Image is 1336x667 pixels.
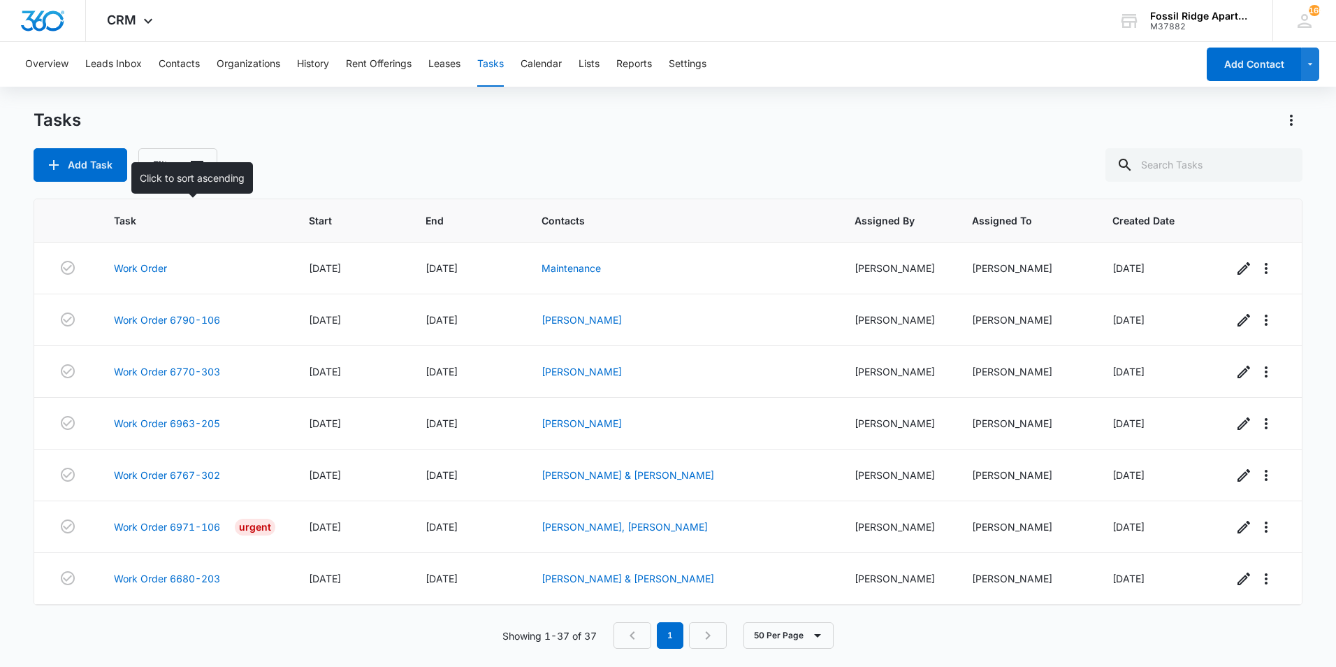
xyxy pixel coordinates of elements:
span: [DATE] [1112,417,1145,429]
button: Filters [138,148,217,182]
span: Start [309,213,372,228]
div: [PERSON_NAME] [972,571,1080,586]
div: account id [1150,22,1252,31]
a: [PERSON_NAME] [542,366,622,378]
span: [DATE] [426,262,458,274]
span: [DATE] [426,573,458,584]
span: [DATE] [309,469,341,481]
button: Leads Inbox [85,42,142,87]
a: [PERSON_NAME], [PERSON_NAME] [542,521,708,533]
input: Search Tasks [1105,148,1302,182]
a: [PERSON_NAME] [542,417,622,429]
span: [DATE] [426,366,458,378]
button: Lists [579,42,600,87]
h1: Tasks [34,110,81,131]
button: 50 Per Page [743,622,834,649]
button: History [297,42,329,87]
div: [PERSON_NAME] [855,519,938,534]
span: [DATE] [426,417,458,429]
button: Overview [25,42,68,87]
span: [DATE] [309,417,341,429]
button: Contacts [159,42,200,87]
span: [DATE] [309,262,341,274]
div: account name [1150,10,1252,22]
a: [PERSON_NAME] [542,314,622,326]
span: Task [114,213,254,228]
span: Assigned To [972,213,1059,228]
span: [DATE] [1112,366,1145,378]
div: Click to sort ascending [131,162,253,194]
span: [DATE] [309,314,341,326]
div: [PERSON_NAME] [855,468,938,482]
a: Work Order 6790-106 [114,313,220,327]
div: [PERSON_NAME] [855,571,938,586]
button: Calendar [521,42,562,87]
span: Assigned By [855,213,918,228]
span: [DATE] [426,469,458,481]
a: Work Order [114,261,167,275]
span: CRM [107,13,136,27]
button: Add Task [34,148,127,182]
button: Add Contact [1207,48,1301,81]
div: [PERSON_NAME] [855,364,938,379]
a: Work Order 6770-303 [114,364,220,379]
span: End [426,213,488,228]
a: Work Order 6963-205 [114,416,220,431]
a: [PERSON_NAME] & [PERSON_NAME] [542,469,714,481]
div: [PERSON_NAME] [855,313,938,327]
span: [DATE] [1112,469,1145,481]
div: [PERSON_NAME] [855,261,938,275]
em: 1 [657,622,683,649]
span: [DATE] [309,521,341,533]
p: Showing 1-37 of 37 [502,629,597,643]
div: [PERSON_NAME] [972,519,1080,534]
span: Created Date [1112,213,1178,228]
span: [DATE] [1112,521,1145,533]
button: Rent Offerings [346,42,412,87]
nav: Pagination [613,622,727,649]
span: [DATE] [1112,573,1145,584]
div: Urgent [235,519,275,536]
button: Actions [1280,109,1302,131]
span: Contacts [542,213,800,228]
div: [PERSON_NAME] [972,468,1080,482]
div: [PERSON_NAME] [972,364,1080,379]
span: [DATE] [309,573,341,584]
button: Reports [616,42,652,87]
a: Work Order 6971-106 [114,519,220,534]
button: Leases [428,42,460,87]
button: Settings [669,42,706,87]
div: notifications count [1309,5,1320,16]
span: 160 [1309,5,1320,16]
a: [PERSON_NAME] & [PERSON_NAME] [542,573,714,584]
div: [PERSON_NAME] [972,313,1080,327]
span: [DATE] [309,366,341,378]
button: Tasks [477,42,504,87]
a: Work Order 6680-203 [114,571,220,586]
span: [DATE] [1112,314,1145,326]
a: Maintenance [542,262,601,274]
a: Work Order 6767-302 [114,468,220,482]
span: [DATE] [426,521,458,533]
div: [PERSON_NAME] [972,416,1080,431]
div: [PERSON_NAME] [855,416,938,431]
div: [PERSON_NAME] [972,261,1080,275]
span: [DATE] [1112,262,1145,274]
span: [DATE] [426,314,458,326]
button: Organizations [217,42,280,87]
